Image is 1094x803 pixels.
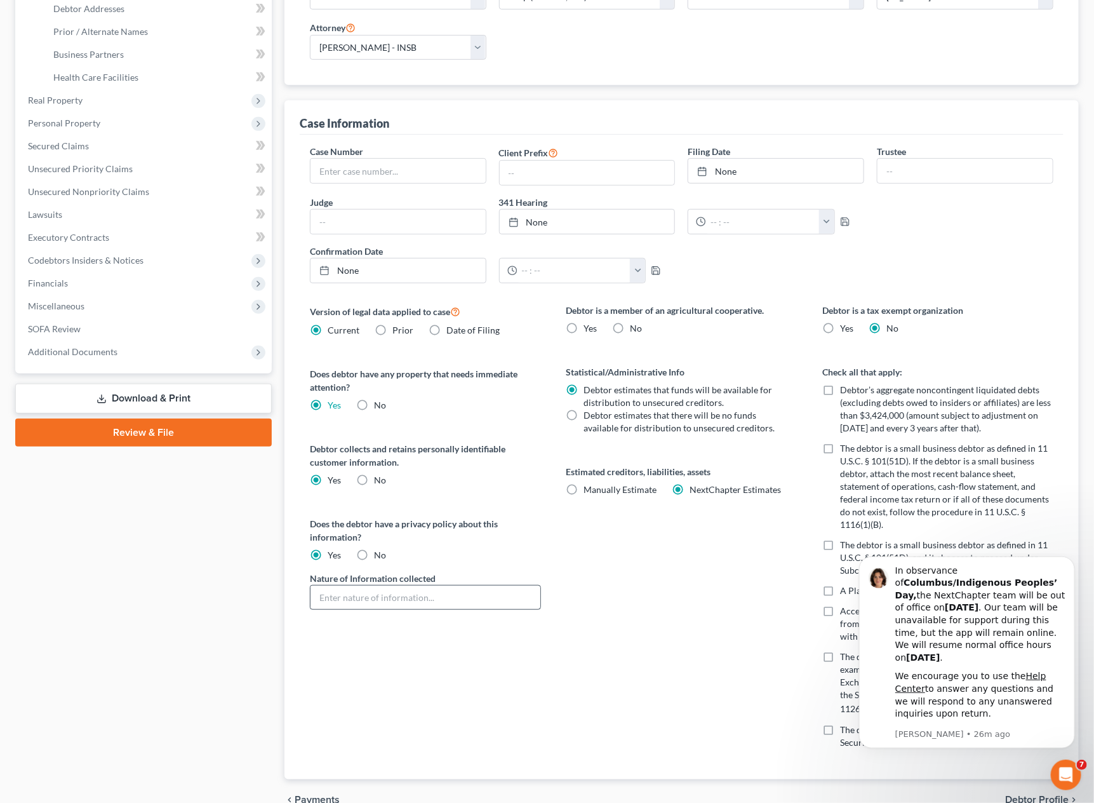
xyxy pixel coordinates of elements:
span: 7 [1077,760,1087,770]
a: Secured Claims [18,135,272,158]
span: Real Property [28,95,83,105]
label: Filing Date [688,145,730,158]
input: Enter nature of information... [310,586,540,610]
span: Personal Property [28,118,100,128]
a: Download & Print [15,384,272,414]
label: Debtor is a tax exempt organization [822,304,1053,317]
label: Version of legal data applied to case [310,304,541,319]
a: Business Partners [43,43,272,66]
span: Prior / Alternate Names [53,26,148,37]
span: Debtor Addresses [53,3,124,14]
span: Miscellaneous [28,300,84,311]
a: Health Care Facilities [43,66,272,89]
label: Debtor is a member of an agricultural cooperative. [566,304,797,317]
label: 341 Hearing [493,196,871,209]
a: None [500,210,675,234]
label: Confirmation Date [304,245,682,258]
span: NextChapter Estimates [690,484,782,495]
span: Debtor estimates that there will be no funds available for distribution to unsecured creditors. [584,410,775,433]
a: Unsecured Priority Claims [18,158,272,180]
label: Statistical/Administrative Info [566,365,797,379]
input: -- [500,161,675,185]
input: -- [877,159,1053,183]
input: -- : -- [517,259,631,283]
a: Review & File [15,419,272,447]
a: Prior / Alternate Names [43,20,272,43]
label: Attorney [310,20,356,35]
span: Lawsuits [28,209,62,220]
div: Case Information [300,116,389,131]
span: Prior [392,325,413,335]
input: Enter case number... [310,159,486,183]
span: No [630,323,643,334]
label: Client Prefix [499,145,559,160]
span: Unsecured Priority Claims [28,163,133,174]
span: The debtor is a small business debtor as defined in 11 U.S.C. § 101(51D), and it chooses to proce... [840,539,1048,576]
span: Yes [328,475,341,485]
a: None [310,259,486,283]
a: None [688,159,864,183]
span: Debtor’s aggregate noncontingent liquidated debts (excluding debts owed to insiders or affiliates... [840,384,1051,433]
span: Yes [840,323,853,334]
input: -- : -- [706,210,820,234]
label: Judge [310,196,333,209]
a: Executory Contracts [18,226,272,249]
input: -- [310,210,486,234]
span: Manually Estimate [584,484,657,495]
label: Debtor collects and retains personally identifiable customer information. [310,442,541,469]
iframe: Intercom notifications message [840,553,1094,797]
label: Does the debtor have a privacy policy about this information? [310,517,541,544]
span: Business Partners [53,49,124,60]
span: Date of Filing [446,325,500,335]
span: Executory Contracts [28,232,109,243]
label: Nature of Information collected [310,572,436,585]
span: Unsecured Nonpriority Claims [28,186,149,197]
iframe: Intercom live chat [1051,760,1081,790]
span: Health Care Facilities [53,72,138,83]
a: SOFA Review [18,318,272,341]
a: Lawsuits [18,203,272,226]
span: No [374,550,386,560]
label: Check all that apply: [822,365,1053,379]
span: Debtor estimates that funds will be available for distribution to unsecured creditors. [584,384,773,408]
span: Additional Documents [28,346,117,357]
span: The debtor is a small business debtor as defined in 11 U.S.C. § 101(51D). If the debtor is a smal... [840,443,1049,530]
span: Financials [28,278,68,288]
span: Codebtors Insiders & Notices [28,255,143,266]
label: Trustee [877,145,906,158]
span: SOFA Review [28,323,81,334]
span: No [374,400,386,410]
label: Estimated creditors, liabilities, assets [566,465,797,478]
span: Yes [328,550,341,560]
a: Yes [328,400,341,410]
span: No [886,323,898,334]
span: No [374,475,386,485]
label: Case Number [310,145,363,158]
span: Secured Claims [28,140,89,151]
label: Does debtor have any property that needs immediate attention? [310,367,541,394]
span: Yes [584,323,597,334]
a: Unsecured Nonpriority Claims [18,180,272,203]
span: Current [328,325,359,335]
